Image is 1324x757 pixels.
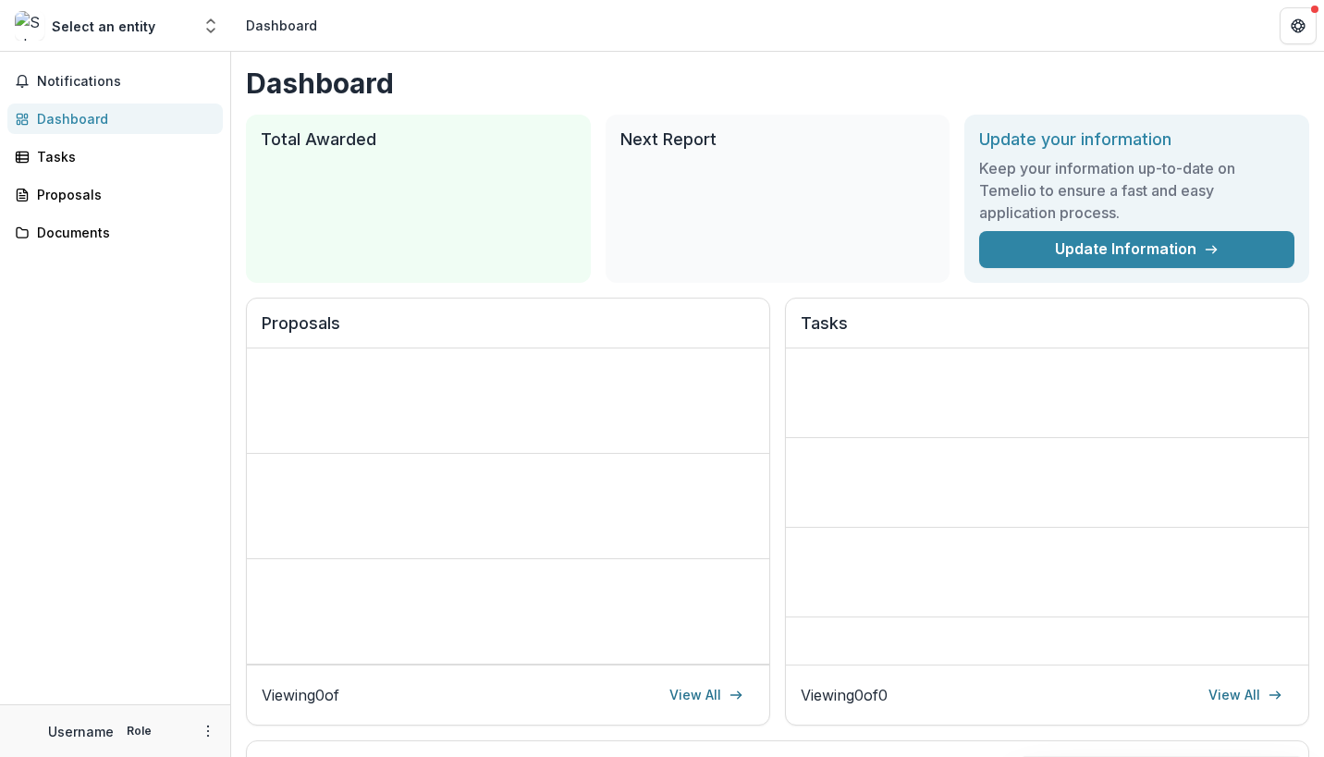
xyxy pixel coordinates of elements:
[979,157,1294,224] h3: Keep your information up-to-date on Temelio to ensure a fast and easy application process.
[1197,680,1293,710] a: View All
[37,74,215,90] span: Notifications
[801,313,1293,348] h2: Tasks
[198,7,224,44] button: Open entity switcher
[197,720,219,742] button: More
[979,129,1294,150] h2: Update your information
[121,723,157,739] p: Role
[37,223,208,242] div: Documents
[262,684,339,706] p: Viewing 0 of
[7,179,223,210] a: Proposals
[658,680,754,710] a: View All
[262,313,754,348] h2: Proposals
[37,109,208,128] div: Dashboard
[52,17,155,36] div: Select an entity
[261,129,576,150] h2: Total Awarded
[1280,7,1317,44] button: Get Help
[48,722,114,741] p: Username
[7,217,223,248] a: Documents
[7,67,223,96] button: Notifications
[239,12,325,39] nav: breadcrumb
[246,67,1309,100] h1: Dashboard
[620,129,936,150] h2: Next Report
[37,185,208,204] div: Proposals
[7,104,223,134] a: Dashboard
[801,684,888,706] p: Viewing 0 of 0
[15,11,44,41] img: Select an entity
[246,16,317,35] div: Dashboard
[37,147,208,166] div: Tasks
[7,141,223,172] a: Tasks
[979,231,1294,268] a: Update Information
